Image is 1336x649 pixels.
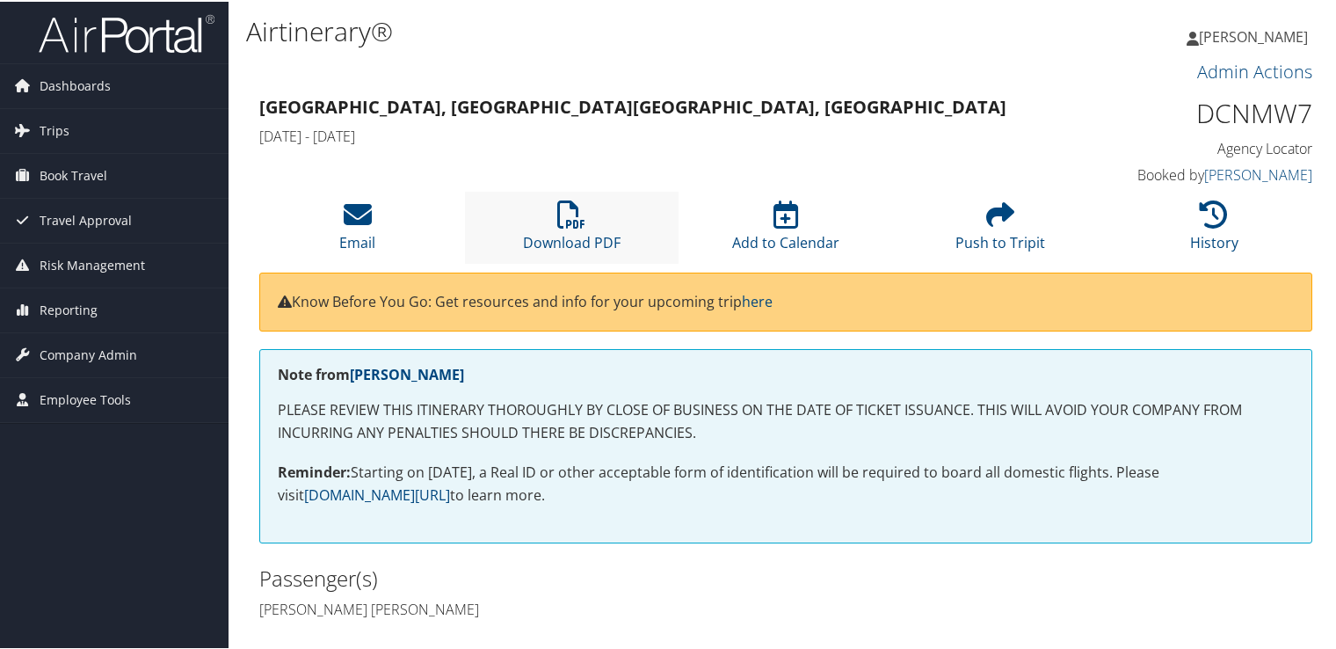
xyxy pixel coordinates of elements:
h4: [DATE] - [DATE] [259,125,1042,144]
p: Know Before You Go: Get resources and info for your upcoming trip [278,289,1294,312]
h2: Passenger(s) [259,562,773,592]
span: Reporting [40,287,98,331]
a: [PERSON_NAME] [350,363,464,383]
a: History [1190,208,1238,251]
h1: DCNMW7 [1069,93,1312,130]
a: Push to Tripit [955,208,1045,251]
strong: Reminder: [278,461,351,480]
span: Company Admin [40,332,137,376]
span: Risk Management [40,242,145,286]
p: PLEASE REVIEW THIS ITINERARY THOROUGHLY BY CLOSE OF BUSINESS ON THE DATE OF TICKET ISSUANCE. THIS... [278,397,1294,442]
span: [PERSON_NAME] [1199,26,1308,45]
strong: [GEOGRAPHIC_DATA], [GEOGRAPHIC_DATA] [GEOGRAPHIC_DATA], [GEOGRAPHIC_DATA] [259,93,1006,117]
a: here [742,290,773,310]
p: Starting on [DATE], a Real ID or other acceptable form of identification will be required to boar... [278,460,1294,505]
h4: Agency Locator [1069,137,1312,157]
a: Email [339,208,375,251]
h4: Booked by [1069,164,1312,183]
h1: Airtinerary® [246,11,966,48]
a: Download PDF [523,208,621,251]
strong: Note from [278,363,464,383]
h4: [PERSON_NAME] [PERSON_NAME] [259,598,773,617]
span: Trips [40,107,69,151]
span: Travel Approval [40,197,132,241]
span: Book Travel [40,152,107,196]
a: [DOMAIN_NAME][URL] [304,484,450,503]
a: [PERSON_NAME] [1187,9,1325,62]
a: Add to Calendar [732,208,839,251]
img: airportal-logo.png [39,11,214,53]
a: [PERSON_NAME] [1204,164,1312,183]
span: Dashboards [40,62,111,106]
span: Employee Tools [40,376,131,420]
a: Admin Actions [1197,58,1312,82]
